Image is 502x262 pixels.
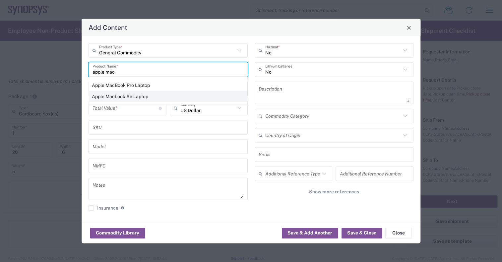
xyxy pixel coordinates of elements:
[89,80,247,91] div: Apple MacBook Pro Laptop
[89,205,118,211] label: Insurance
[90,228,145,238] button: Commodity Library
[404,23,413,32] button: Close
[385,228,412,238] button: Close
[309,189,359,195] span: Show more references
[89,91,247,102] div: Apple Macbook Air Laptop
[282,228,338,238] button: Save & Add Another
[342,228,382,238] button: Save & Close
[89,23,127,32] h4: Add Content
